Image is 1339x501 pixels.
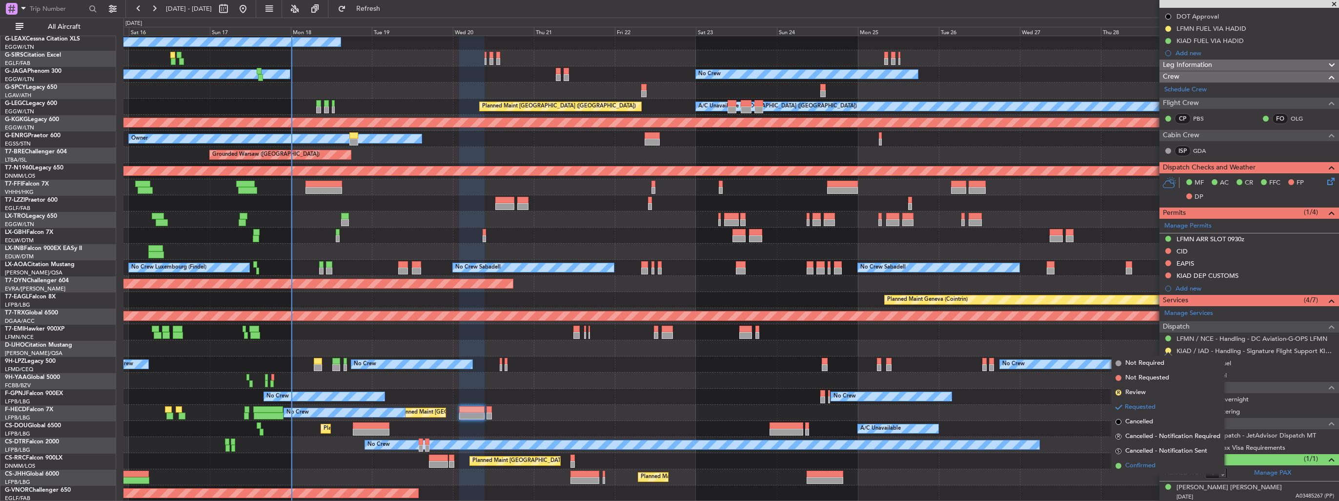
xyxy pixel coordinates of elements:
[5,423,61,429] a: CS-DOUGlobal 6500
[5,52,23,58] span: G-SIRS
[5,487,29,493] span: G-VNOR
[1164,85,1207,95] a: Schedule Crew
[5,317,35,325] a: DGAA/ACC
[131,131,148,146] div: Owner
[5,156,27,164] a: LTBA/ISL
[5,391,63,397] a: F-GPNJFalcon 900EX
[210,27,291,36] div: Sun 17
[5,342,25,348] span: D-IJHO
[5,334,34,341] a: LFMN/NCE
[5,133,61,139] a: G-ENRGPraetor 600
[5,455,62,461] a: CS-RRCFalcon 900LX
[5,487,71,493] a: G-VNORChallenger 650
[5,471,26,477] span: CS-JHH
[1125,432,1220,441] span: Cancelled - Notification Required
[1177,334,1327,343] a: LFMN / NCE - Handling - DC Aviation-G-OPS LFMN
[5,197,58,203] a: T7-LZZIPraetor 600
[1177,12,1219,21] div: DOT Approval
[5,278,27,284] span: T7-DYN
[1291,114,1313,123] a: OLG
[1020,27,1101,36] div: Wed 27
[30,1,86,16] input: Trip Number
[5,60,30,67] a: EGLF/FAB
[1163,130,1199,141] span: Cabin Crew
[324,421,477,436] div: Planned Maint [GEOGRAPHIC_DATA] ([GEOGRAPHIC_DATA])
[698,99,857,114] div: A/C Unavailable [GEOGRAPHIC_DATA] ([GEOGRAPHIC_DATA])
[5,358,24,364] span: 9H-LPZ
[1177,24,1246,33] div: LFMN FUEL VIA HADID
[125,20,142,28] div: [DATE]
[1177,37,1244,45] div: KIAD FUEL VIA HADID
[1125,402,1156,412] span: Requested
[1177,431,1316,439] a: KIAD / IAD - Dispatch - JetAdvisor Dispatch MT
[333,1,392,17] button: Refresh
[1304,295,1318,305] span: (4/7)
[5,294,56,300] a: T7-EAGLFalcon 8X
[5,430,30,438] a: LFPB/LBG
[291,27,372,36] div: Mon 18
[5,68,61,74] a: G-JAGAPhenom 300
[615,27,696,36] div: Fri 22
[1163,162,1256,173] span: Dispatch Checks and Weather
[1116,390,1121,396] span: R
[1125,417,1153,427] span: Cancelled
[11,19,106,35] button: All Aircraft
[5,181,22,187] span: T7-FFI
[1176,284,1334,292] div: Add new
[5,269,62,276] a: [PERSON_NAME]/QSA
[354,357,376,372] div: No Crew
[5,213,57,219] a: LX-TROLegacy 650
[348,5,389,12] span: Refresh
[5,76,34,83] a: EGGW/LTN
[5,188,34,196] a: VHHH/HKG
[1116,448,1121,454] span: S
[1125,446,1207,456] span: Cancelled - Notification Sent
[5,84,57,90] a: G-SPCYLegacy 650
[858,27,939,36] div: Mon 25
[472,454,626,468] div: Planned Maint [GEOGRAPHIC_DATA] ([GEOGRAPHIC_DATA])
[1125,388,1146,397] span: Review
[1193,114,1215,123] a: PBS
[1297,178,1304,188] span: FP
[5,101,57,106] a: G-LEGCLegacy 600
[1163,321,1190,333] span: Dispatch
[5,301,30,309] a: LFPB/LBG
[455,260,501,275] div: No Crew Sabadell
[5,181,49,187] a: T7-FFIFalcon 7X
[5,342,72,348] a: D-IJHOCitation Mustang
[1164,221,1212,231] a: Manage Permits
[698,67,721,82] div: No Crew
[777,27,858,36] div: Sun 24
[5,262,27,268] span: LX-AOA
[1177,483,1282,493] div: [PERSON_NAME] [PERSON_NAME]
[266,389,289,404] div: No Crew
[5,36,80,42] a: G-LEAXCessna Citation XLS
[5,230,53,235] a: LX-GBHFalcon 7X
[166,4,212,13] span: [DATE] - [DATE]
[1272,113,1288,124] div: FO
[1177,347,1334,355] a: KIAD / IAD - Handling - Signature Flight Support KIAD / IAD
[1163,71,1179,83] span: Crew
[5,407,53,413] a: F-HECDFalcon 7X
[5,221,34,228] a: EGGW/LTN
[5,479,30,486] a: LFPB/LBG
[1177,247,1188,255] div: CID
[5,172,35,180] a: DNMM/LOS
[5,375,27,380] span: 9H-YAA
[482,99,636,114] div: Planned Maint [GEOGRAPHIC_DATA] ([GEOGRAPHIC_DATA])
[1163,295,1188,306] span: Services
[5,471,59,477] a: CS-JHHGlobal 6000
[5,149,25,155] span: T7-BRE
[5,350,62,357] a: [PERSON_NAME]/QSA
[1177,259,1194,268] div: EAPIS
[1116,434,1121,439] span: R
[5,375,60,380] a: 9H-YAAGlobal 5000
[5,140,31,147] a: EGSS/STN
[1101,27,1182,36] div: Thu 28
[1296,492,1334,501] span: A03485267 (PP)
[5,391,26,397] span: F-GPNJ
[5,52,61,58] a: G-SIRSCitation Excel
[1177,443,1285,452] a: LFMN / NCE - Pax Visa Requirements
[5,68,27,74] span: G-JAGA
[372,27,453,36] div: Tue 19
